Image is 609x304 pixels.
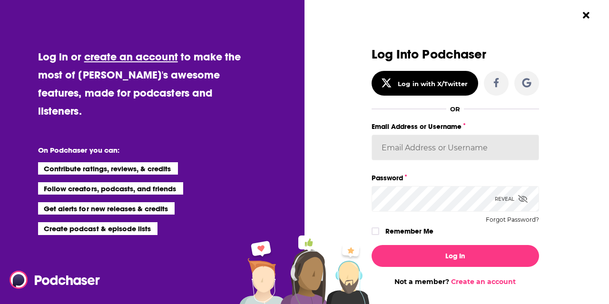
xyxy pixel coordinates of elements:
div: Not a member? [372,277,539,286]
img: Podchaser - Follow, Share and Rate Podcasts [10,271,101,289]
div: Log in with X/Twitter [398,80,468,88]
input: Email Address or Username [372,135,539,160]
a: Podchaser - Follow, Share and Rate Podcasts [10,271,93,289]
label: Password [372,172,539,184]
h3: Log Into Podchaser [372,48,539,61]
div: Reveal [495,186,528,212]
button: Close Button [577,6,595,24]
label: Email Address or Username [372,120,539,133]
button: Log In [372,245,539,267]
li: Create podcast & episode lists [38,222,157,235]
div: OR [450,105,460,113]
button: Log in with X/Twitter [372,71,478,96]
label: Remember Me [385,225,433,237]
li: Get alerts for new releases & credits [38,202,175,215]
li: Follow creators, podcasts, and friends [38,182,183,195]
li: On Podchaser you can: [38,146,228,155]
li: Contribute ratings, reviews, & credits [38,162,178,175]
button: Forgot Password? [486,216,539,223]
a: Create an account [451,277,516,286]
a: create an account [84,50,178,63]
